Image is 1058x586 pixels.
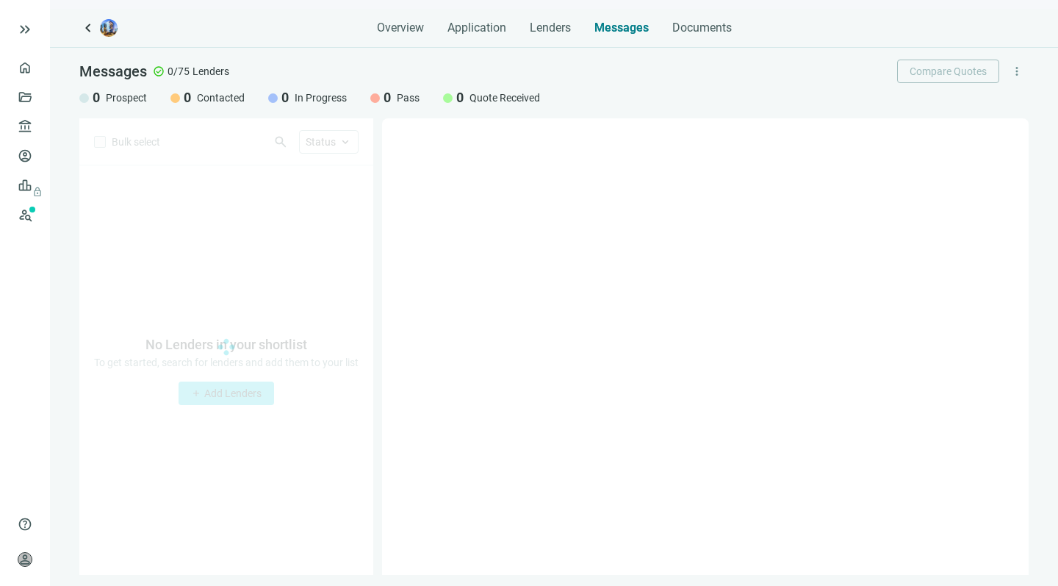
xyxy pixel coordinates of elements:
[79,19,97,37] a: keyboard_arrow_left
[897,60,999,83] button: Compare Quotes
[18,552,32,567] span: person
[1010,65,1023,78] span: more_vert
[384,89,391,107] span: 0
[1005,60,1029,83] button: more_vert
[397,90,420,105] span: Pass
[530,21,571,35] span: Lenders
[79,62,147,80] span: Messages
[447,21,506,35] span: Application
[106,90,147,105] span: Prospect
[456,89,464,107] span: 0
[469,90,540,105] span: Quote Received
[295,90,347,105] span: In Progress
[197,90,245,105] span: Contacted
[16,21,34,38] button: keyboard_double_arrow_right
[377,21,424,35] span: Overview
[594,21,649,35] span: Messages
[18,517,32,532] span: help
[93,89,100,107] span: 0
[192,64,229,79] span: Lenders
[281,89,289,107] span: 0
[153,65,165,77] span: check_circle
[672,21,732,35] span: Documents
[168,64,190,79] span: 0/75
[184,89,191,107] span: 0
[100,19,118,37] img: deal-logo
